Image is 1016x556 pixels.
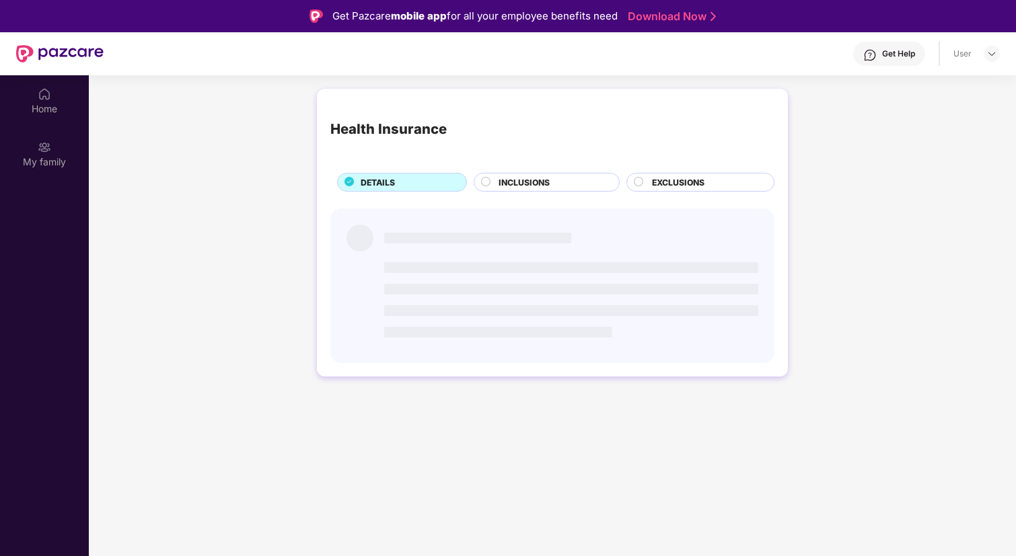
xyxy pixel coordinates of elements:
[38,87,51,101] img: svg+xml;base64,PHN2ZyBpZD0iSG9tZSIgeG1sbnM9Imh0dHA6Ly93d3cudzMub3JnLzIwMDAvc3ZnIiB3aWR0aD0iMjAiIG...
[863,48,877,62] img: svg+xml;base64,PHN2ZyBpZD0iSGVscC0zMngzMiIgeG1sbnM9Imh0dHA6Ly93d3cudzMub3JnLzIwMDAvc3ZnIiB3aWR0aD...
[953,48,972,59] div: User
[391,9,447,22] strong: mobile app
[330,118,447,140] div: Health Insurance
[652,176,704,189] span: EXCLUSIONS
[628,9,712,24] a: Download Now
[38,141,51,154] img: svg+xml;base64,PHN2ZyB3aWR0aD0iMjAiIGhlaWdodD0iMjAiIHZpZXdCb3g9IjAgMCAyMCAyMCIgZmlsbD0ibm9uZSIgeG...
[361,176,395,189] span: DETAILS
[882,48,915,59] div: Get Help
[16,45,104,63] img: New Pazcare Logo
[499,176,550,189] span: INCLUSIONS
[332,8,618,24] div: Get Pazcare for all your employee benefits need
[986,48,997,59] img: svg+xml;base64,PHN2ZyBpZD0iRHJvcGRvd24tMzJ4MzIiIHhtbG5zPSJodHRwOi8vd3d3LnczLm9yZy8yMDAwL3N2ZyIgd2...
[310,9,323,23] img: Logo
[711,9,716,24] img: Stroke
